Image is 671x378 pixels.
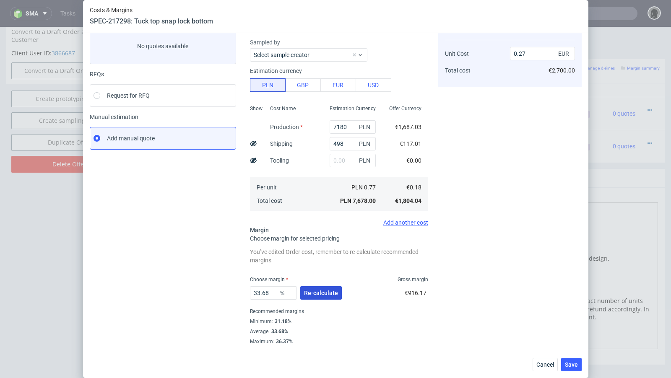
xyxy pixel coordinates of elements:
[52,22,75,30] a: 3866687
[243,74,312,83] span: Tuck top snap lock bottom
[377,103,407,136] td: 10000
[395,197,421,204] span: €1,804.04
[573,117,590,124] span: Ready
[250,78,286,92] button: PLN
[357,155,374,166] span: PLN
[206,57,240,70] th: ID
[285,78,321,92] button: GBP
[250,67,302,74] label: Estimation currency
[357,138,374,150] span: PLN
[482,103,524,136] td: €0.00
[330,105,376,112] span: Estimation Currency
[11,107,127,124] a: Duplicate Offer
[437,70,483,103] td: €10,000.00
[613,83,635,90] span: 0 quotes
[209,116,229,123] strong: 772026
[406,157,421,164] span: €0.00
[437,57,483,70] th: Net Total
[533,39,567,44] small: Add other item
[621,39,660,44] small: Margin summary
[270,157,289,164] label: Tooling
[524,57,570,70] th: Total
[138,57,206,70] th: Design
[300,286,342,300] button: Re-calculate
[385,39,424,44] small: Add PIM line item
[278,287,295,299] span: %
[340,197,376,204] span: PLN 7,678.00
[145,176,400,322] textarea: Dear Customer, Your offer is ready. Please note that prices do not include VAT. **PRODUCTION TIME...
[257,184,277,191] span: Per unit
[313,108,344,115] span: SPEC- 217299
[250,286,297,300] input: 0.00
[260,93,276,98] a: CBRS-1
[407,57,437,70] th: Unit Price
[250,219,428,226] div: Add another cost
[107,91,150,100] span: Request for RFQ
[90,17,213,26] header: SPEC-217298: Tuck top snap lock bottom
[250,227,269,233] span: Margin
[243,125,276,131] span: Source:
[209,83,229,90] strong: 772025
[243,74,374,100] div: Eurographic • Custom
[138,142,665,161] div: Notes displayed below the Offer
[270,140,293,147] label: Shipping
[482,57,524,70] th: Dependencies
[320,78,356,92] button: EUR
[405,290,427,296] span: €916.17
[407,70,437,103] td: €1.00
[524,103,570,136] td: €10,000.00
[536,362,554,368] span: Cancel
[356,78,391,92] button: USD
[147,109,189,130] img: ico-item-custom-a8f9c3db6a5631ce2f509e228e8b95abde266dc4376634de7b166047de09ff05.png
[270,105,296,112] span: Cost Name
[90,71,236,78] div: RFQs
[250,235,340,242] span: Choose margin for selected pricing
[270,124,303,130] label: Production
[90,114,236,120] span: Manual estimation
[407,103,437,136] td: €1.00
[274,338,293,345] div: 36.37%
[330,137,376,150] input: 0.00
[250,105,263,112] span: Show
[428,39,479,44] small: Add line item from VMA
[313,75,344,82] span: SPEC- 217298
[270,328,288,335] div: 33.68%
[90,7,213,13] span: Costs & Margins
[243,107,312,115] span: Tuck top snap lock bottom
[577,39,615,44] small: Manage dielines
[484,39,529,44] small: Add custom line item
[250,326,428,337] div: Average :
[389,105,421,112] span: Offer Currency
[613,116,635,123] span: 0 quotes
[250,246,428,266] div: You’ve edited Order cost, remember to re-calculate recommended margins
[250,316,428,326] div: Minimum :
[243,106,374,132] div: Eurographic • Custom
[437,103,483,136] td: €10,000.00
[377,70,407,103] td: 10000
[573,84,590,91] span: Ready
[11,64,127,80] a: Create prototyping offer
[250,306,428,316] div: Recommended margins
[250,38,428,47] label: Sampled by
[11,36,127,52] input: Convert to a Draft Order & Send
[273,318,291,325] div: 31.18%
[351,184,376,191] span: PLN 0.77
[400,140,421,147] span: €117.01
[445,67,471,74] span: Total cost
[147,76,189,97] img: ico-item-custom-a8f9c3db6a5631ce2f509e228e8b95abde266dc4376634de7b166047de09ff05.png
[533,358,558,371] button: Cancel
[304,290,338,296] span: Re-calculate
[143,324,189,333] input: Save
[250,277,288,282] label: Choose margin
[11,129,127,146] input: Delete Offer
[524,70,570,103] td: €10,000.00
[143,5,230,14] button: Force CRM resync
[107,134,155,142] span: Add manual quote
[143,166,660,324] div: You can edit this note using
[90,28,236,64] label: No quotes available
[254,52,309,58] label: Select sample creator
[11,85,127,102] a: Create sampling offer
[250,337,428,345] div: Maximum :
[257,197,282,204] span: Total cost
[143,41,157,47] span: Offer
